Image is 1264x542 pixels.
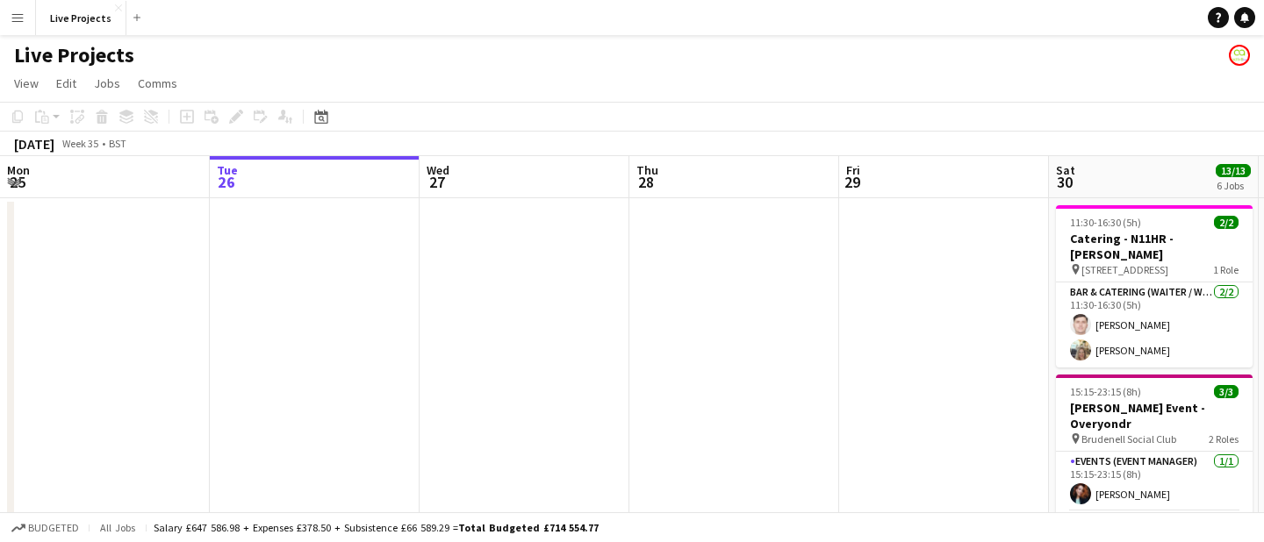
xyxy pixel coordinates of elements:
[217,162,238,178] span: Tue
[844,172,860,192] span: 29
[87,72,127,95] a: Jobs
[14,135,54,153] div: [DATE]
[1056,231,1253,262] h3: Catering - N11HR - [PERSON_NAME]
[1214,385,1239,398] span: 3/3
[131,72,184,95] a: Comms
[1081,263,1168,276] span: [STREET_ADDRESS]
[14,75,39,91] span: View
[1213,263,1239,276] span: 1 Role
[1053,172,1075,192] span: 30
[9,518,82,538] button: Budgeted
[214,172,238,192] span: 26
[58,137,102,150] span: Week 35
[1056,205,1253,367] app-job-card: 11:30-16:30 (5h)2/2Catering - N11HR - [PERSON_NAME] [STREET_ADDRESS]1 RoleBar & Catering (Waiter ...
[49,72,83,95] a: Edit
[94,75,120,91] span: Jobs
[634,172,658,192] span: 28
[846,162,860,178] span: Fri
[1056,282,1253,367] app-card-role: Bar & Catering (Waiter / waitress)2/211:30-16:30 (5h)[PERSON_NAME][PERSON_NAME]
[1217,179,1250,192] div: 6 Jobs
[7,72,46,95] a: View
[427,162,449,178] span: Wed
[56,75,76,91] span: Edit
[424,172,449,192] span: 27
[1070,385,1141,398] span: 15:15-23:15 (8h)
[458,521,599,534] span: Total Budgeted £714 554.77
[154,521,599,534] div: Salary £647 586.98 + Expenses £378.50 + Subsistence £66 589.29 =
[1216,164,1251,177] span: 13/13
[1056,400,1253,431] h3: [PERSON_NAME] Event - Overyondr
[109,137,126,150] div: BST
[36,1,126,35] button: Live Projects
[28,522,79,534] span: Budgeted
[7,162,30,178] span: Mon
[1214,216,1239,229] span: 2/2
[1081,432,1176,446] span: Brudenell Social Club
[1070,216,1141,229] span: 11:30-16:30 (5h)
[97,521,139,534] span: All jobs
[1056,452,1253,511] app-card-role: Events (Event Manager)1/115:15-23:15 (8h)[PERSON_NAME]
[138,75,177,91] span: Comms
[1209,432,1239,446] span: 2 Roles
[4,172,30,192] span: 25
[636,162,658,178] span: Thu
[1056,162,1075,178] span: Sat
[1229,45,1250,66] app-user-avatar: Activ8 Staffing
[14,42,134,68] h1: Live Projects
